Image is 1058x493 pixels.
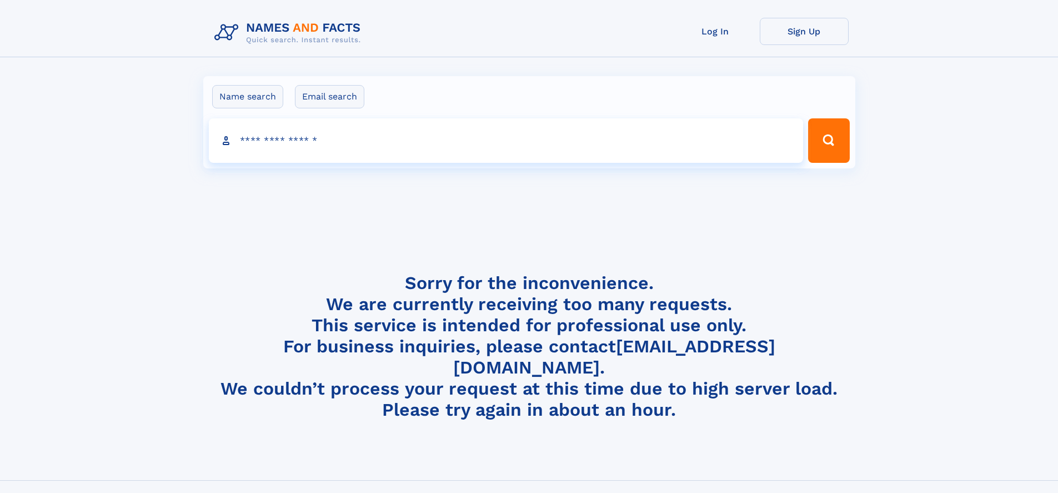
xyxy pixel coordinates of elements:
[453,336,775,378] a: [EMAIL_ADDRESS][DOMAIN_NAME]
[209,118,804,163] input: search input
[760,18,849,45] a: Sign Up
[295,85,364,108] label: Email search
[212,85,283,108] label: Name search
[671,18,760,45] a: Log In
[210,272,849,421] h4: Sorry for the inconvenience. We are currently receiving too many requests. This service is intend...
[210,18,370,48] img: Logo Names and Facts
[808,118,849,163] button: Search Button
